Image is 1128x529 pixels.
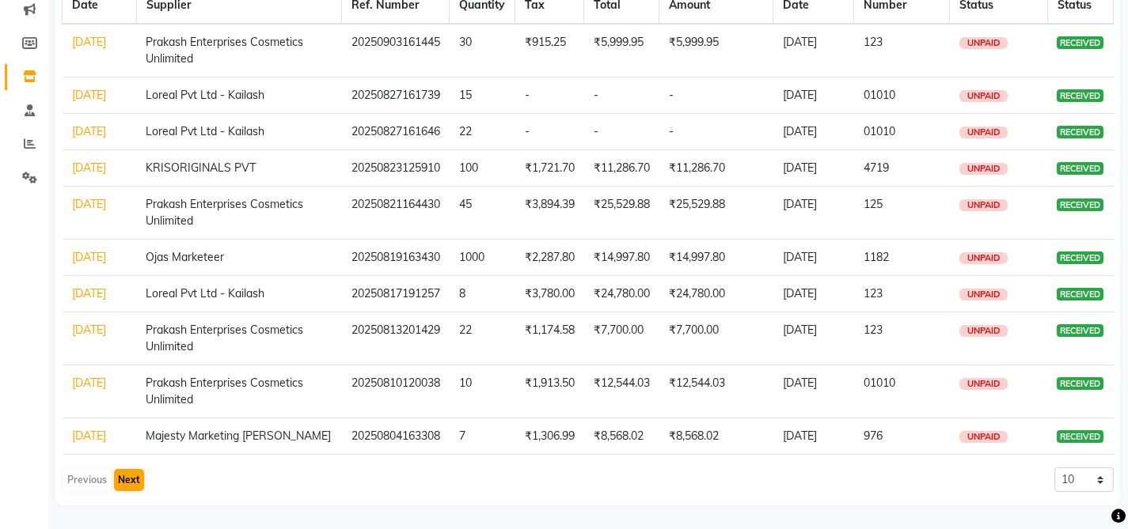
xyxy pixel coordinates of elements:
[342,24,450,77] td: 20250903161445
[136,418,341,455] td: Majesty Marketing [PERSON_NAME]
[1057,162,1103,175] span: RECEIVED
[773,365,854,418] td: [DATE]
[136,77,341,114] td: Loreal Pvt Ltd - Kailash
[72,88,106,102] a: [DATE]
[773,24,854,77] td: [DATE]
[342,312,450,365] td: 20250813201429
[659,312,773,365] td: ₹7,700.00
[659,187,773,240] td: ₹25,529.88
[584,240,659,276] td: ₹14,997.80
[136,312,341,365] td: Prakash Enterprises Cosmetics Unlimited
[864,88,895,102] span: 01010
[342,240,450,276] td: 20250819163430
[342,418,450,455] td: 20250804163308
[773,276,854,312] td: [DATE]
[584,77,659,114] td: -
[584,312,659,365] td: ₹7,700.00
[114,469,144,491] button: Next
[136,150,341,187] td: KRISORIGINALS PVT
[959,199,1008,211] span: UNPAID
[864,286,883,300] span: 123
[959,252,1008,264] span: UNPAID
[773,114,854,150] td: [DATE]
[72,429,106,443] a: [DATE]
[584,276,659,312] td: ₹24,780.00
[72,250,106,264] a: [DATE]
[1057,251,1103,264] span: RECEIVED
[1057,288,1103,300] span: RECEIVED
[72,286,106,300] a: [DATE]
[515,312,584,365] td: ₹1,174.58
[959,163,1008,175] span: UNPAID
[450,418,515,455] td: 7
[136,365,341,418] td: Prakash Enterprises Cosmetics Unlimited
[864,197,883,211] span: 125
[450,150,515,187] td: 100
[342,77,450,114] td: 20250827161739
[864,124,895,138] span: 01010
[72,35,106,49] a: [DATE]
[342,276,450,312] td: 20250817191257
[773,418,854,455] td: [DATE]
[773,150,854,187] td: [DATE]
[584,114,659,150] td: -
[450,114,515,150] td: 22
[659,418,773,455] td: ₹8,568.02
[136,24,341,77] td: Prakash Enterprises Cosmetics Unlimited
[342,187,450,240] td: 20250821164430
[342,150,450,187] td: 20250823125910
[864,161,889,175] span: 4719
[450,312,515,365] td: 22
[659,240,773,276] td: ₹14,997.80
[864,429,883,443] span: 976
[584,187,659,240] td: ₹25,529.88
[450,240,515,276] td: 1000
[136,187,341,240] td: Prakash Enterprises Cosmetics Unlimited
[515,365,584,418] td: ₹1,913.50
[959,289,1008,300] span: UNPAID
[659,77,773,114] td: -
[515,240,584,276] td: ₹2,287.80
[515,276,584,312] td: ₹3,780.00
[136,240,341,276] td: Ojas Marketeer
[959,37,1008,49] span: UNPAID
[515,187,584,240] td: ₹3,894.39
[659,114,773,150] td: -
[864,323,883,337] span: 123
[959,325,1008,337] span: UNPAID
[136,276,341,312] td: Loreal Pvt Ltd - Kailash
[1057,377,1103,390] span: RECEIVED
[450,24,515,77] td: 30
[450,77,515,114] td: 15
[450,276,515,312] td: 8
[584,24,659,77] td: ₹5,999.95
[342,114,450,150] td: 20250827161646
[72,197,106,211] a: [DATE]
[773,77,854,114] td: [DATE]
[1057,36,1103,49] span: RECEIVED
[515,150,584,187] td: ₹1,721.70
[1057,89,1103,102] span: RECEIVED
[773,312,854,365] td: [DATE]
[72,376,106,390] a: [DATE]
[136,114,341,150] td: Loreal Pvt Ltd - Kailash
[959,431,1008,443] span: UNPAID
[959,127,1008,138] span: UNPAID
[864,35,883,49] span: 123
[659,150,773,187] td: ₹11,286.70
[1057,324,1103,337] span: RECEIVED
[959,378,1008,390] span: UNPAID
[959,90,1008,102] span: UNPAID
[515,114,584,150] td: -
[342,365,450,418] td: 20250810120038
[450,365,515,418] td: 10
[659,365,773,418] td: ₹12,544.03
[584,150,659,187] td: ₹11,286.70
[515,418,584,455] td: ₹1,306.99
[584,418,659,455] td: ₹8,568.02
[584,365,659,418] td: ₹12,544.03
[864,376,895,390] span: 01010
[515,24,584,77] td: ₹915.25
[659,276,773,312] td: ₹24,780.00
[72,124,106,138] a: [DATE]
